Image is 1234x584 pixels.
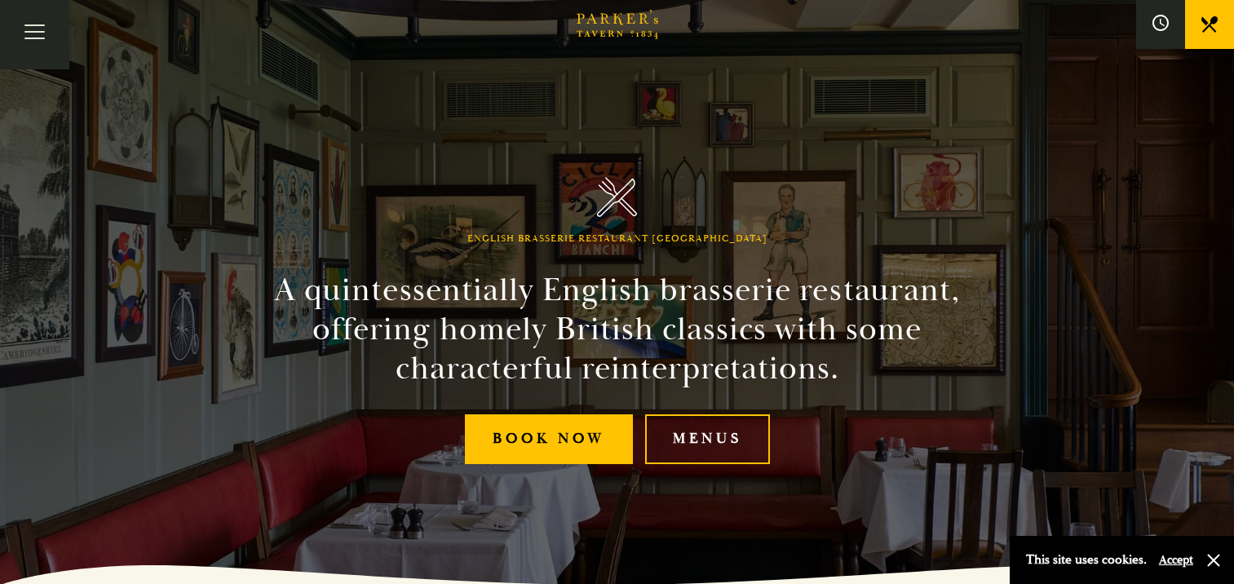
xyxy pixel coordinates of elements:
[597,177,637,217] img: Parker's Tavern Brasserie Cambridge
[465,414,633,464] a: Book Now
[645,414,770,464] a: Menus
[1026,548,1147,572] p: This site uses cookies.
[467,233,767,245] h1: English Brasserie Restaurant [GEOGRAPHIC_DATA]
[1205,552,1222,569] button: Close and accept
[245,271,989,388] h2: A quintessentially English brasserie restaurant, offering homely British classics with some chara...
[1159,552,1193,568] button: Accept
